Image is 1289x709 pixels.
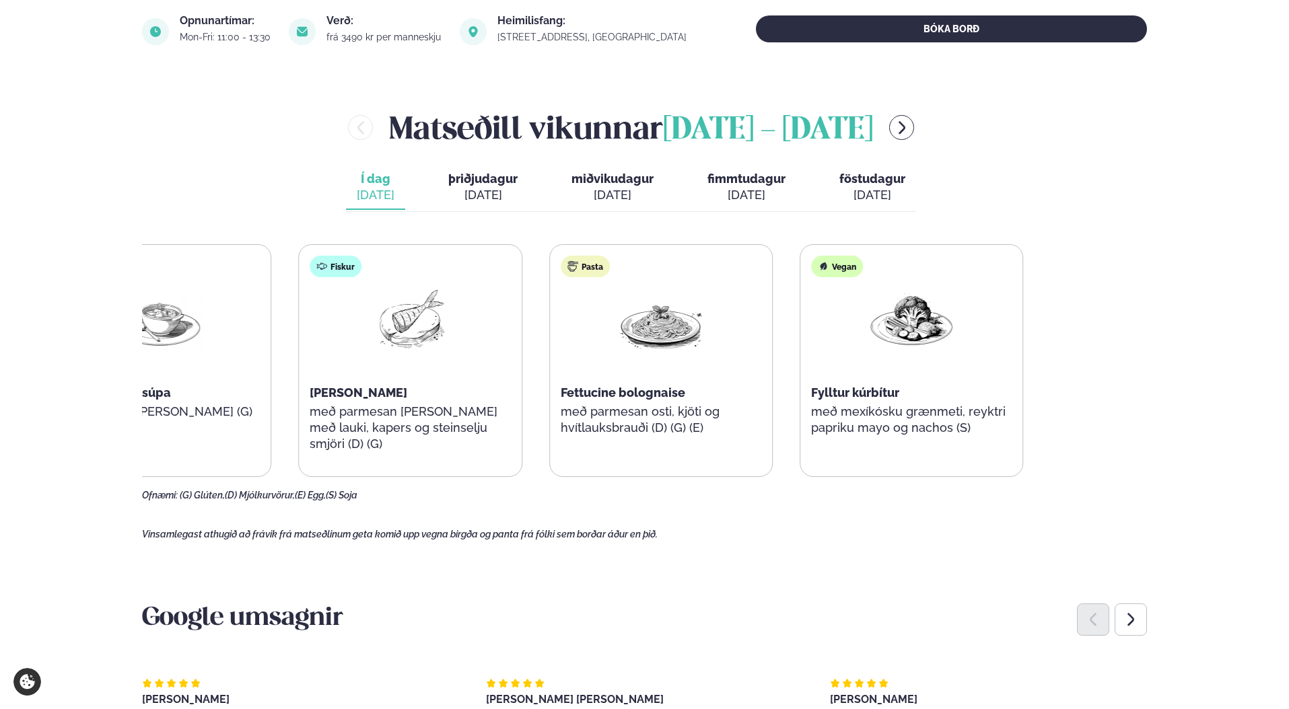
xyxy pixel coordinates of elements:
[839,172,905,186] span: föstudagur
[346,165,405,210] button: Í dag [DATE]
[811,404,1012,436] p: með mexíkósku grænmeti, reyktri papriku mayo og nachos (S)
[448,172,518,186] span: þriðjudagur
[348,115,373,140] button: menu-btn-left
[180,490,225,500] span: (G) Glúten,
[811,256,863,277] div: Vegan
[561,256,610,277] div: Pasta
[829,165,916,210] button: föstudagur [DATE]
[868,288,954,350] img: Vegan.png
[225,490,295,500] span: (D) Mjólkurvörur,
[142,603,1147,635] h3: Google umsagnir
[571,187,654,203] div: [DATE]
[180,15,273,26] div: Opnunartímar:
[561,404,761,436] p: með parmesan osti, kjöti og hvítlauksbrauði (D) (G) (E)
[142,694,459,705] div: [PERSON_NAME]
[310,256,361,277] div: Fiskur
[389,106,873,149] h2: Matseðill vikunnar
[618,288,704,350] img: Spagetti.png
[707,172,786,186] span: fimmtudagur
[316,261,327,272] img: fish.svg
[486,694,803,705] div: [PERSON_NAME] [PERSON_NAME]
[142,18,169,45] img: image alt
[756,15,1147,42] button: BÓKA BORÐ
[1077,603,1109,636] div: Previous slide
[571,172,654,186] span: miðvikudagur
[59,385,171,400] span: Thai kjúklingasúpa
[448,187,518,203] div: [DATE]
[1115,603,1147,636] div: Next slide
[707,187,786,203] div: [DATE]
[811,385,899,400] span: Fylltur kúrbítur
[497,15,689,26] div: Heimilisfang:
[818,261,829,272] img: Vegan.svg
[497,29,689,45] a: link
[326,32,443,42] div: frá 3490 kr per manneskju
[438,165,528,210] button: þriðjudagur [DATE]
[561,165,664,210] button: miðvikudagur [DATE]
[180,32,273,42] div: Mon-Fri: 11:00 - 13:30
[357,171,394,187] span: Í dag
[326,490,357,500] span: (S) Soja
[310,385,407,400] span: [PERSON_NAME]
[310,404,510,452] p: með parmesan [PERSON_NAME] með lauki, kapers og steinselju smjöri (D) (G)
[289,18,316,45] img: image alt
[663,116,873,145] span: [DATE] - [DATE]
[889,115,914,140] button: menu-btn-right
[567,261,578,272] img: pasta.svg
[142,529,658,539] span: Vinsamlegast athugið að frávik frá matseðlinum geta komið upp vegna birgða og panta frá fólki sem...
[142,490,178,500] span: Ofnæmi:
[326,15,443,26] div: Verð:
[839,187,905,203] div: [DATE]
[59,404,260,420] p: með núðlum [PERSON_NAME] (G)
[357,187,394,203] div: [DATE]
[460,18,487,45] img: image alt
[697,165,796,210] button: fimmtudagur [DATE]
[368,288,454,350] img: Fish.png
[830,694,1147,705] div: [PERSON_NAME]
[561,385,685,400] span: Fettucine bolognaise
[295,490,326,500] span: (E) Egg,
[13,668,41,696] a: Cookie settings
[116,288,203,350] img: Soup.png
